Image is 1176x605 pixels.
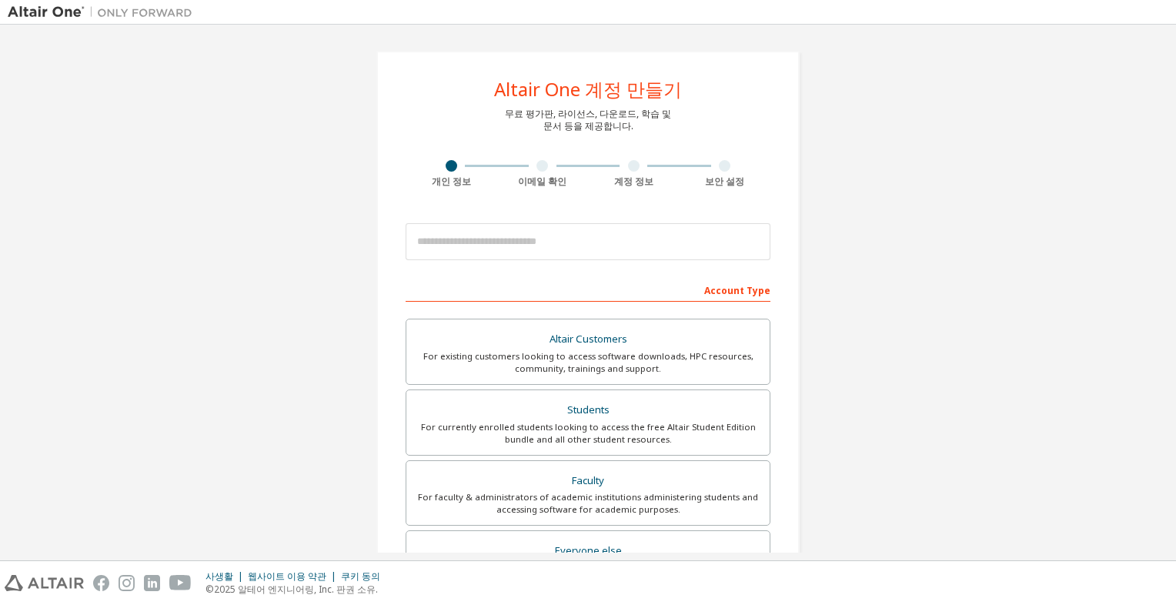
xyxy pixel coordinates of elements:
div: Account Type [406,277,770,302]
div: Altair One 계정 만들기 [494,80,682,99]
div: 계정 정보 [588,175,680,188]
div: Faculty [416,470,760,492]
div: For faculty & administrators of academic institutions administering students and accessing softwa... [416,491,760,516]
img: linkedin.svg [144,575,160,591]
img: 알테어 원 [8,5,200,20]
div: Altair Customers [416,329,760,350]
div: 무료 평가판, 라이선스, 다운로드, 학습 및 문서 등을 제공합니다. [505,108,671,132]
div: 웹사이트 이용 약관 [248,570,341,583]
div: Students [416,399,760,421]
div: For currently enrolled students looking to access the free Altair Student Edition bundle and all ... [416,421,760,446]
div: 이메일 확인 [497,175,589,188]
p: © [205,583,389,596]
div: Everyone else [416,540,760,562]
img: youtube.svg [169,575,192,591]
div: For existing customers looking to access software downloads, HPC resources, community, trainings ... [416,350,760,375]
img: altair_logo.svg [5,575,84,591]
font: 2025 알테어 엔지니어링, Inc. 판권 소유. [214,583,378,596]
div: 보안 설정 [680,175,771,188]
div: 개인 정보 [406,175,497,188]
img: facebook.svg [93,575,109,591]
div: 사생활 [205,570,248,583]
img: instagram.svg [119,575,135,591]
div: 쿠키 동의 [341,570,389,583]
